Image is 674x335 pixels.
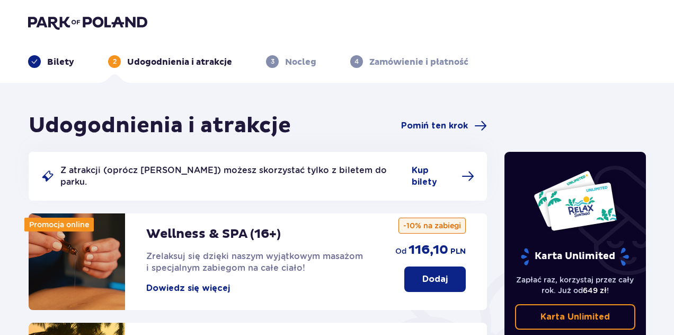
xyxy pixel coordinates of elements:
[395,246,406,256] p: od
[404,267,466,292] button: Dodaj
[369,56,468,68] p: Zamówienie i płatność
[60,165,405,188] p: Z atrakcji (oprócz [PERSON_NAME]) możesz skorzystać tylko z biletem do parku.
[354,57,359,66] p: 4
[398,218,466,234] p: -10% na zabiegi
[412,165,455,188] span: Kup bilety
[146,251,363,273] span: Zrelaksuj się dzięki naszym wyjątkowym masażom i specjalnym zabiegom na całe ciało!
[146,282,230,294] button: Dowiedz się więcej
[146,226,281,242] p: Wellness & SPA (16+)
[520,247,630,266] p: Karta Unlimited
[422,273,448,285] p: Dodaj
[450,246,466,257] p: PLN
[271,57,274,66] p: 3
[127,56,232,68] p: Udogodnienia i atrakcje
[24,218,94,231] div: Promocja online
[515,274,636,296] p: Zapłać raz, korzystaj przez cały rok. Już od !
[583,286,607,295] span: 649 zł
[29,113,291,139] h1: Udogodnienia i atrakcje
[540,311,610,323] p: Karta Unlimited
[412,165,474,188] a: Kup bilety
[515,304,636,330] a: Karta Unlimited
[28,15,147,30] img: Park of Poland logo
[47,56,74,68] p: Bilety
[409,242,448,258] p: 116,10
[29,213,125,310] img: attraction
[401,119,487,132] a: Pomiń ten krok
[113,57,117,66] p: 2
[401,120,468,132] span: Pomiń ten krok
[285,56,316,68] p: Nocleg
